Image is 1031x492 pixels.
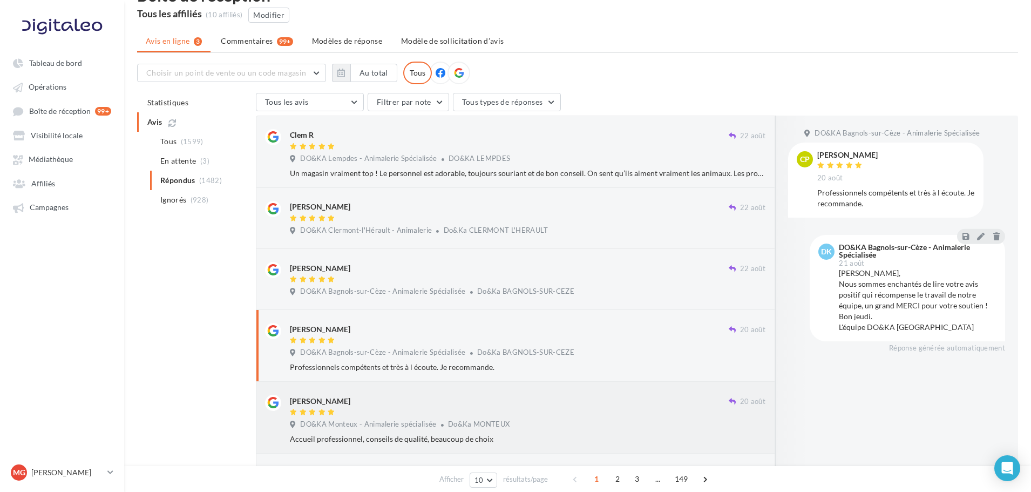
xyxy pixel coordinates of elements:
[6,125,118,145] a: Visibilité locale
[740,264,765,274] span: 22 août
[191,196,209,204] span: (928)
[290,263,350,274] div: [PERSON_NAME]
[444,226,548,234] span: Do&Ka CLERMONT L'HERAULT
[137,9,202,18] div: Tous les affiliés
[29,58,82,68] span: Tableau de bord
[206,10,242,20] div: (10 affiliés)
[137,64,326,82] button: Choisir un point de vente ou un code magasin
[740,203,765,213] span: 22 août
[401,36,504,45] span: Modèle de sollicitation d’avis
[817,187,975,209] div: Professionnels compétents et très à l écoute. Je recommande.
[290,201,350,212] div: [PERSON_NAME]
[29,83,66,92] span: Opérations
[628,470,646,488] span: 3
[31,467,103,478] p: [PERSON_NAME]
[6,53,118,72] a: Tableau de bord
[350,64,397,82] button: Au total
[839,268,996,333] div: [PERSON_NAME], Nous sommes enchantés de lire votre avis positif qui récompense le travail de notr...
[147,98,188,107] span: Statistiques
[474,476,484,484] span: 10
[470,473,497,488] button: 10
[6,197,118,217] a: Campagnes
[29,155,73,164] span: Médiathèque
[477,287,574,295] span: Do&Ka BAGNOLS-SUR-CEZE
[277,37,293,46] div: 99+
[439,474,464,484] span: Afficher
[290,324,350,335] div: [PERSON_NAME]
[839,244,994,259] div: DO&KA Bagnols-sur-Cèze - Animalerie Spécialisée
[649,470,667,488] span: ...
[160,136,177,147] span: Tous
[817,151,878,159] div: [PERSON_NAME]
[332,64,397,82] button: Au total
[300,226,432,235] span: DO&KA Clermont-l'Hérault - Animalerie
[146,68,306,77] span: Choisir un point de vente ou un code magasin
[453,93,561,111] button: Tous types de réponses
[503,474,548,484] span: résultats/page
[31,179,55,188] span: Affiliés
[839,260,864,267] span: 21 août
[6,101,118,121] a: Boîte de réception 99+
[290,396,350,407] div: [PERSON_NAME]
[609,470,626,488] span: 2
[740,325,765,335] span: 20 août
[821,246,832,257] span: DK
[800,154,810,165] span: CP
[6,77,118,96] a: Opérations
[290,130,314,140] div: Clem R
[300,420,436,429] span: DO&KA Monteux - Animalerie spécialisée
[300,348,465,358] span: DO&KA Bagnols-sur-Cèze - Animalerie Spécialisée
[290,168,765,179] div: Un magasin vraiment top ! Le personnel est adorable, toujours souriant et de bon conseil. On sent...
[740,131,765,141] span: 22 août
[588,470,605,488] span: 1
[448,420,510,428] span: Do&Ka MONTEUX
[290,434,765,444] div: Accueil professionnel, conseils de qualité, beaucoup de choix
[95,107,111,116] div: 99+
[29,106,91,116] span: Boîte de réception
[817,173,843,183] span: 20 août
[160,194,186,205] span: Ignorés
[740,397,765,407] span: 20 août
[462,97,543,106] span: Tous types de réponses
[13,467,25,478] span: MG
[477,348,574,356] span: Do&Ka BAGNOLS-SUR-CEZE
[994,455,1020,481] div: Open Intercom Messenger
[300,287,465,296] span: DO&KA Bagnols-sur-Cèze - Animalerie Spécialisée
[300,154,437,164] span: DO&KA Lempdes - Animalerie Spécialisée
[368,93,449,111] button: Filtrer par note
[265,97,309,106] span: Tous les avis
[200,157,209,165] span: (3)
[670,470,693,488] span: 149
[6,149,118,169] a: Médiathèque
[31,131,83,140] span: Visibilité locale
[256,93,364,111] button: Tous les avis
[6,173,118,193] a: Affiliés
[449,154,510,163] span: DO&KA LEMPDES
[181,137,204,146] span: (1599)
[248,8,289,23] button: Modifier
[30,203,69,212] span: Campagnes
[312,36,382,45] span: Modèles de réponse
[403,62,432,84] div: Tous
[815,129,980,138] span: DO&KA Bagnols-sur-Cèze - Animalerie Spécialisée
[160,156,196,166] span: En attente
[810,343,1005,353] div: Réponse générée automatiquement
[290,362,765,373] div: Professionnels compétents et très à l écoute. Je recommande.
[9,462,116,483] a: MG [PERSON_NAME]
[221,36,273,46] span: Commentaires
